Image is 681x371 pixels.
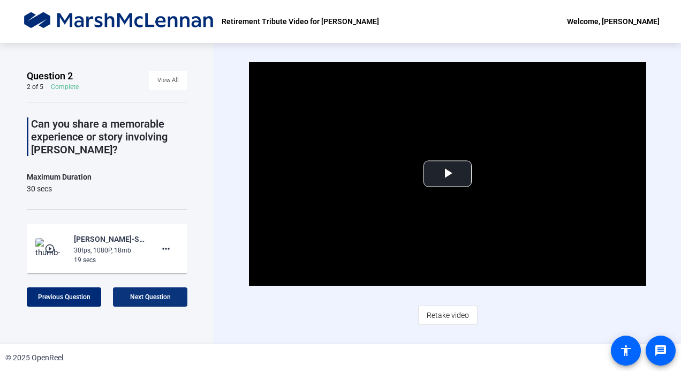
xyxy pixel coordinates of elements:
span: Next Question [130,293,171,301]
div: 19 secs [74,255,146,265]
mat-icon: play_circle_outline [44,243,57,254]
div: [PERSON_NAME]-Senior living-Retirement Tribute Video for [PERSON_NAME]-1756318917105-webcam [74,233,146,246]
div: © 2025 OpenReel [5,352,63,363]
span: Question 2 [27,70,73,83]
button: View All [149,71,187,90]
p: Retirement Tribute Video for [PERSON_NAME] [222,15,379,28]
button: Play Video [423,161,472,187]
div: Welcome, [PERSON_NAME] [567,15,660,28]
div: Video Player [249,62,646,286]
button: Retake video [418,306,478,325]
span: Retake video [427,305,469,325]
div: Complete [51,83,79,91]
mat-icon: message [654,344,667,357]
div: 30 secs [27,183,92,194]
div: 30fps, 1080P, 18mb [74,246,146,255]
span: View All [157,72,179,88]
button: Next Question [113,287,187,307]
img: thumb-nail [35,238,67,259]
img: OpenReel logo [21,11,216,32]
p: Can you share a memorable experience or story involving [PERSON_NAME]? [31,117,187,156]
span: Previous Question [38,293,90,301]
mat-icon: more_horiz [160,242,172,255]
mat-icon: accessibility [619,344,632,357]
div: Maximum Duration [27,170,92,183]
div: 2 of 5 [27,83,43,91]
button: Previous Question [27,287,101,307]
